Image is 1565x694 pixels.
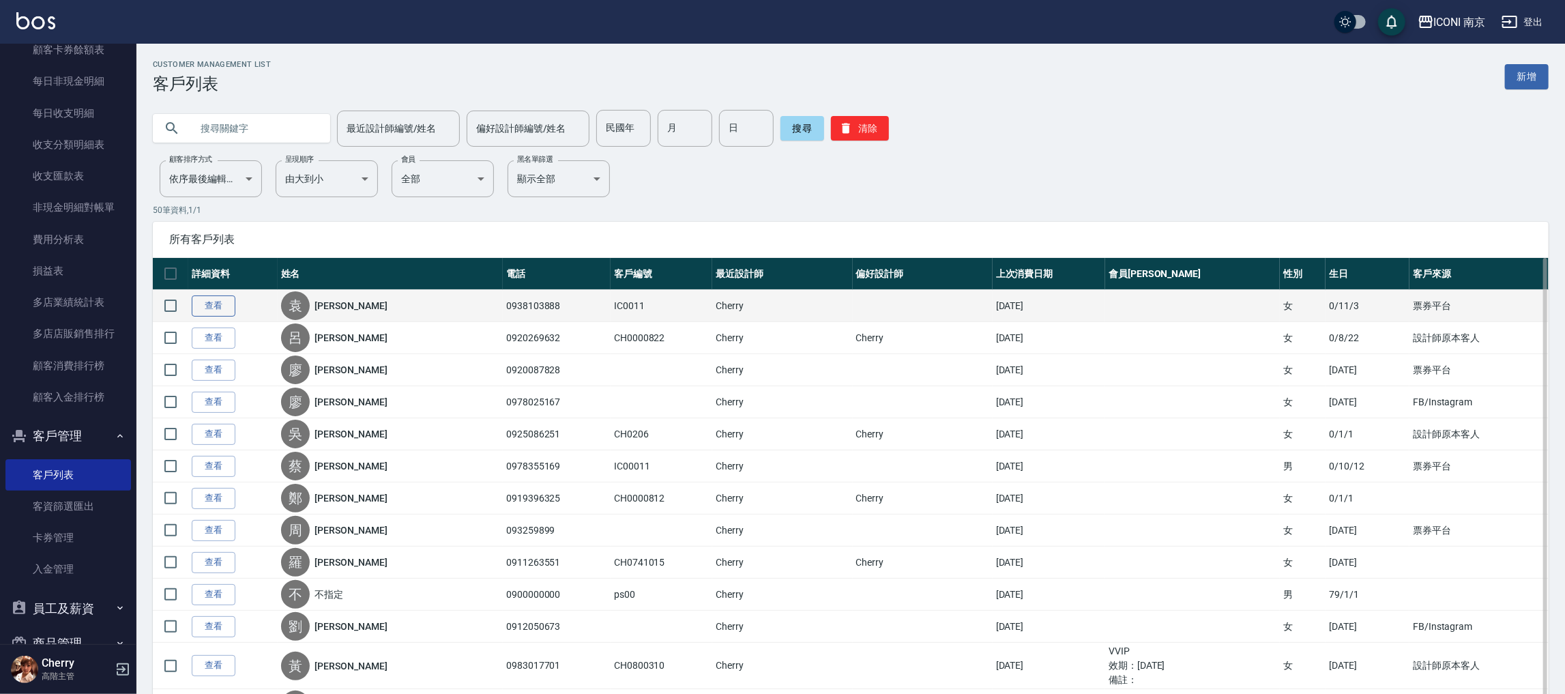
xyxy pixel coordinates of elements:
[5,255,131,287] a: 損益表
[192,552,235,573] a: 查看
[276,160,378,197] div: 由大到小
[5,626,131,661] button: 商品管理
[281,452,310,480] div: 蔡
[192,392,235,413] a: 查看
[993,643,1105,689] td: [DATE]
[5,522,131,553] a: 卡券管理
[1409,643,1549,689] td: 設計師原本客人
[1409,418,1549,450] td: 設計師原本客人
[1280,482,1326,515] td: 女
[508,160,610,197] div: 顯示全部
[192,456,235,477] a: 查看
[993,418,1105,450] td: [DATE]
[192,295,235,317] a: 查看
[1326,386,1409,418] td: [DATE]
[503,354,611,386] td: 0920087828
[853,418,993,450] td: Cherry
[611,643,712,689] td: CH0800310
[188,258,278,290] th: 詳細資料
[192,328,235,349] a: 查看
[712,547,852,579] td: Cherry
[503,579,611,611] td: 0900000000
[1280,290,1326,322] td: 女
[993,258,1105,290] th: 上次消費日期
[993,322,1105,354] td: [DATE]
[5,287,131,318] a: 多店業績統計表
[712,418,852,450] td: Cherry
[392,160,494,197] div: 全部
[611,290,712,322] td: IC0011
[853,258,993,290] th: 偏好設計師
[1326,450,1409,482] td: 0/10/12
[315,523,387,537] a: [PERSON_NAME]
[853,482,993,515] td: Cherry
[611,322,712,354] td: CH0000822
[5,553,131,585] a: 入金管理
[1409,290,1549,322] td: 票券平台
[503,515,611,547] td: 093259899
[1326,322,1409,354] td: 0/8/22
[1109,673,1276,687] ul: 備註：
[1434,14,1486,31] div: ICONI 南京
[192,616,235,637] a: 查看
[401,154,415,164] label: 會員
[611,450,712,482] td: IC00011
[1280,547,1326,579] td: 女
[993,547,1105,579] td: [DATE]
[1326,579,1409,611] td: 79/1/1
[315,331,387,345] a: [PERSON_NAME]
[5,34,131,66] a: 顧客卡券餘額表
[503,418,611,450] td: 0925086251
[153,204,1549,216] p: 50 筆資料, 1 / 1
[611,258,712,290] th: 客戶編號
[1280,322,1326,354] td: 女
[1326,354,1409,386] td: [DATE]
[192,488,235,509] a: 查看
[503,322,611,354] td: 0920269632
[1326,290,1409,322] td: 0/11/3
[1280,258,1326,290] th: 性別
[1326,643,1409,689] td: [DATE]
[315,299,387,313] a: [PERSON_NAME]
[712,579,852,611] td: Cherry
[503,386,611,418] td: 0978025167
[192,360,235,381] a: 查看
[712,450,852,482] td: Cherry
[315,459,387,473] a: [PERSON_NAME]
[993,579,1105,611] td: [DATE]
[1326,482,1409,515] td: 0/1/1
[169,154,212,164] label: 顧客排序方式
[1280,450,1326,482] td: 男
[611,482,712,515] td: CH0000812
[192,584,235,605] a: 查看
[1378,8,1405,35] button: save
[5,318,131,349] a: 多店店販銷售排行
[281,388,310,416] div: 廖
[16,12,55,29] img: Logo
[503,611,611,643] td: 0912050673
[503,482,611,515] td: 0919396325
[1105,258,1280,290] th: 會員[PERSON_NAME]
[611,579,712,611] td: ps00
[1326,611,1409,643] td: [DATE]
[1409,515,1549,547] td: 票券平台
[1280,354,1326,386] td: 女
[5,381,131,413] a: 顧客入金排行榜
[1409,450,1549,482] td: 票券平台
[281,516,310,545] div: 周
[281,548,310,577] div: 羅
[1280,515,1326,547] td: 女
[712,290,852,322] td: Cherry
[315,659,387,673] a: [PERSON_NAME]
[5,160,131,192] a: 收支匯款表
[503,258,611,290] th: 電話
[1409,322,1549,354] td: 設計師原本客人
[712,611,852,643] td: Cherry
[1326,515,1409,547] td: [DATE]
[281,484,310,512] div: 鄭
[1409,258,1549,290] th: 客戶來源
[315,588,344,601] a: 不指定
[5,66,131,97] a: 每日非現金明細
[5,224,131,255] a: 費用分析表
[1280,611,1326,643] td: 女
